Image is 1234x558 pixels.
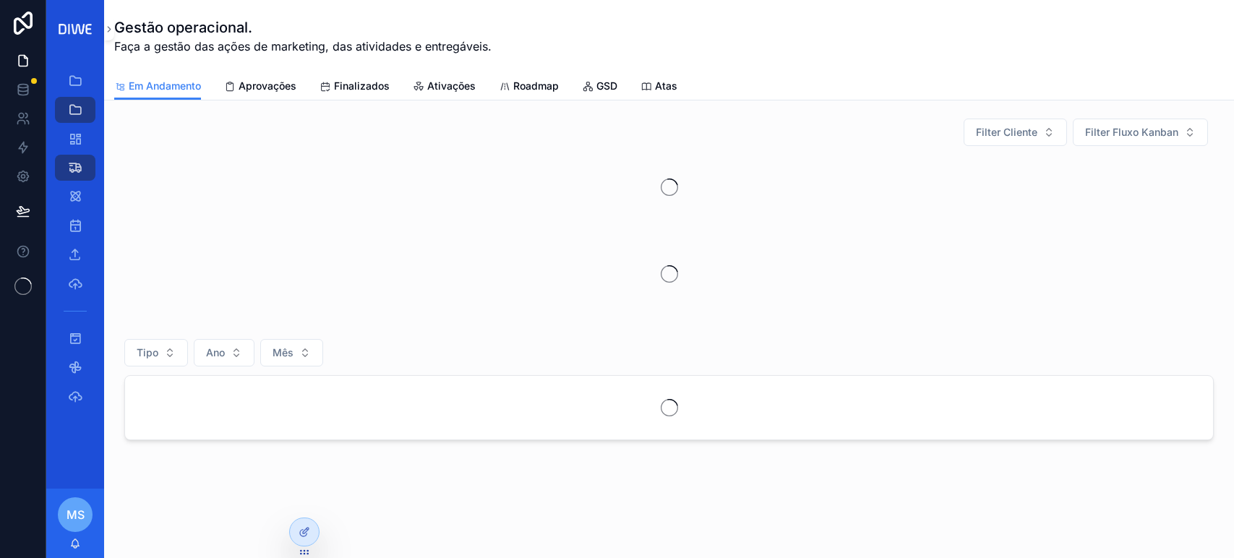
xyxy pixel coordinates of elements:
button: Select Button [1073,119,1208,146]
span: Aprovações [239,79,296,93]
a: Roadmap [499,73,559,102]
span: Atas [655,79,677,93]
button: Select Button [260,339,323,366]
span: Filter Cliente [976,125,1037,139]
a: GSD [582,73,617,102]
span: GSD [596,79,617,93]
span: Faça a gestão das ações de marketing, das atividades e entregáveis. [114,38,492,55]
button: Select Button [124,339,188,366]
span: Em Andamento [129,79,201,93]
img: App logo [55,20,95,38]
a: Atas [640,73,677,102]
a: Ativações [413,73,476,102]
span: MS [67,506,85,523]
a: Finalizados [320,73,390,102]
span: Tipo [137,345,158,360]
span: Finalizados [334,79,390,93]
a: Aprovações [224,73,296,102]
span: Ano [206,345,225,360]
div: scrollable content [46,58,104,428]
button: Select Button [964,119,1067,146]
span: Filter Fluxo Kanban [1085,125,1178,139]
span: Ativações [427,79,476,93]
a: Em Andamento [114,73,201,100]
h1: Gestão operacional. [114,17,492,38]
button: Select Button [194,339,254,366]
span: Mês [273,345,293,360]
span: Roadmap [513,79,559,93]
